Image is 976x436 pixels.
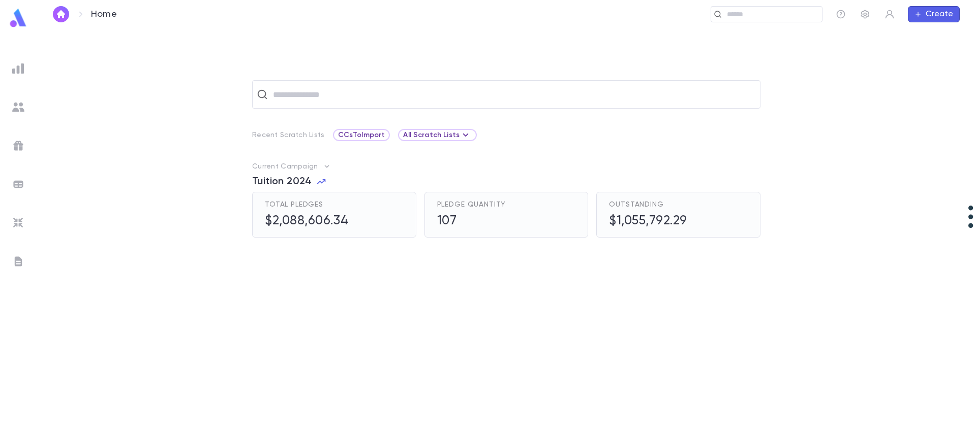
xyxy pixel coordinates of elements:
span: Pledge Quantity [437,200,506,209]
img: reports_grey.c525e4749d1bce6a11f5fe2a8de1b229.svg [12,62,24,75]
span: Total Pledges [265,200,323,209]
img: batches_grey.339ca447c9d9533ef1741baa751efc33.svg [12,178,24,190]
span: Tuition 2024 [252,176,312,188]
p: Home [91,9,117,20]
img: students_grey.60c7aba0da46da39d6d829b817ac14fc.svg [12,101,24,113]
img: logo [8,8,28,28]
span: CCsToImport [334,131,389,139]
img: letters_grey.7941b92b52307dd3b8a917253454ce1c.svg [12,255,24,267]
div: CCsToImport [333,129,390,141]
div: All Scratch Lists [403,129,472,141]
h5: $1,055,792.29 [609,214,687,229]
img: campaigns_grey.99e729a5f7ee94e3726e6486bddda8f1.svg [12,140,24,152]
p: Current Campaign [252,162,318,171]
img: imports_grey.530a8a0e642e233f2baf0ef88e8c9fcb.svg [12,217,24,229]
h5: 107 [437,214,457,229]
div: All Scratch Lists [398,129,477,141]
h5: $2,088,606.34 [265,214,349,229]
button: Create [908,6,960,22]
span: Outstanding [609,200,663,209]
p: Recent Scratch Lists [252,131,325,139]
img: home_white.a664292cf8c1dea59945f0da9f25487c.svg [55,10,67,18]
